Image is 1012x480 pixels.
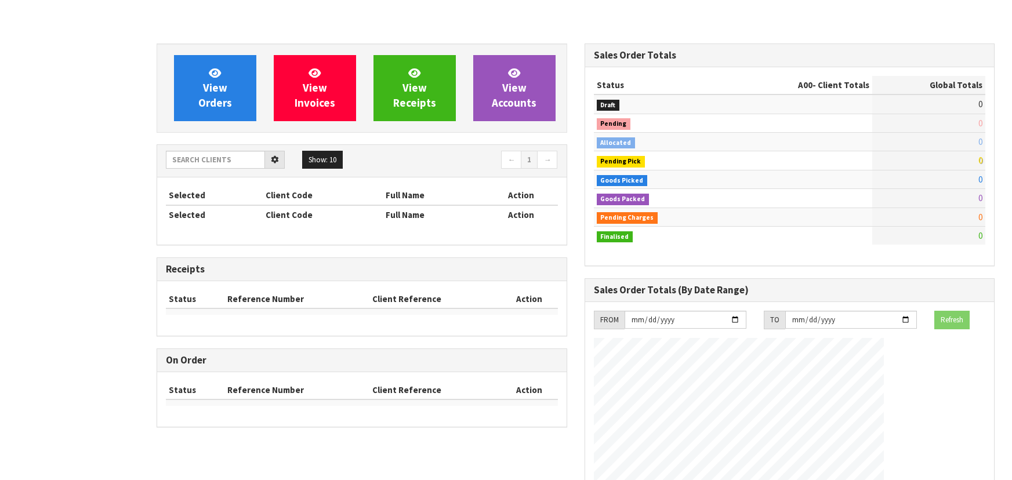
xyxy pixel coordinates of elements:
span: Goods Picked [597,175,648,187]
th: Client Reference [369,381,502,399]
span: A00 [798,79,812,90]
span: 0 [978,192,982,203]
h3: Receipts [166,264,558,275]
span: Draft [597,100,620,111]
span: Pending Pick [597,156,645,168]
th: Reference Number [224,381,369,399]
h3: Sales Order Totals (By Date Range) [594,285,986,296]
span: 0 [978,174,982,185]
button: Refresh [934,311,970,329]
th: Action [501,290,557,308]
span: Pending [597,118,631,130]
th: Selected [166,186,263,205]
th: Full Name [383,186,485,205]
th: Action [485,186,558,205]
th: Selected [166,205,263,224]
a: → [537,151,557,169]
span: View Invoices [295,66,335,110]
a: ← [501,151,521,169]
h3: Sales Order Totals [594,50,986,61]
th: Status [166,381,224,399]
th: Status [166,290,224,308]
span: Allocated [597,137,636,149]
span: 0 [978,118,982,129]
th: Reference Number [224,290,369,308]
th: Global Totals [872,76,985,94]
th: Action [501,381,557,399]
span: 0 [978,212,982,223]
span: Goods Packed [597,194,650,205]
th: - Client Totals [723,76,872,94]
a: 1 [521,151,538,169]
div: TO [764,311,785,329]
span: 0 [978,155,982,166]
span: View Accounts [492,66,536,110]
span: 0 [978,230,982,241]
span: View Receipts [393,66,436,110]
th: Client Code [263,186,383,205]
span: Finalised [597,231,633,243]
nav: Page navigation [371,151,558,171]
th: Client Reference [369,290,502,308]
th: Client Code [263,205,383,224]
span: 0 [978,136,982,147]
th: Action [485,205,558,224]
th: Full Name [383,205,485,224]
input: Search clients [166,151,265,169]
div: FROM [594,311,625,329]
h3: On Order [166,355,558,366]
span: View Orders [198,66,232,110]
span: 0 [978,99,982,110]
a: ViewInvoices [274,55,356,121]
th: Status [594,76,723,94]
a: ViewReceipts [373,55,456,121]
a: ViewOrders [174,55,256,121]
button: Show: 10 [302,151,343,169]
span: Pending Charges [597,212,658,224]
a: ViewAccounts [473,55,556,121]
